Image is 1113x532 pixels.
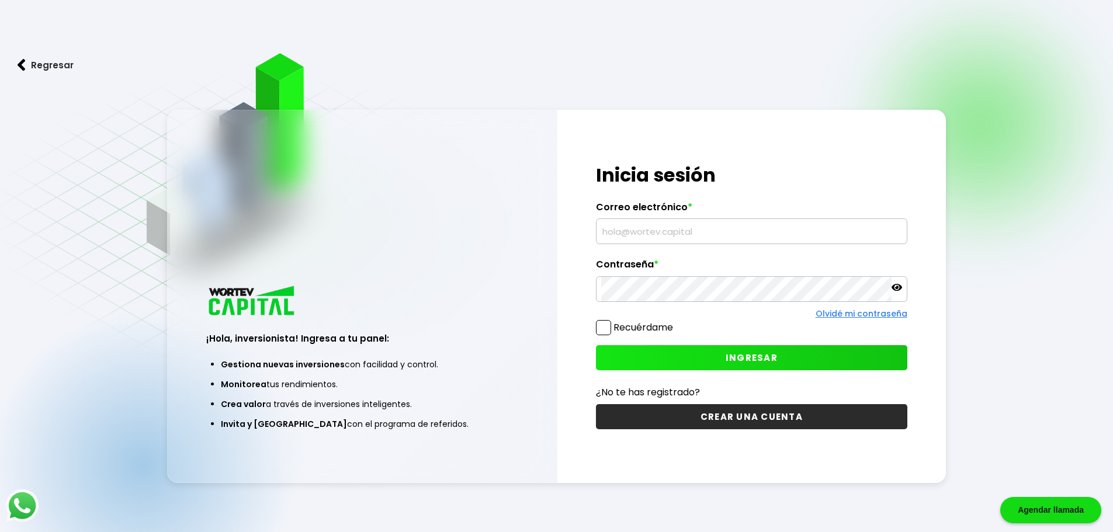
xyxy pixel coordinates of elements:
[596,385,907,429] a: ¿No te has registrado?CREAR UNA CUENTA
[726,352,778,364] span: INGRESAR
[601,219,902,244] input: hola@wortev.capital
[1000,497,1101,523] div: Agendar llamada
[221,354,503,374] li: con facilidad y control.
[596,161,907,189] h1: Inicia sesión
[206,284,299,319] img: logo_wortev_capital
[221,414,503,434] li: con el programa de referidos.
[221,359,345,370] span: Gestiona nuevas inversiones
[18,59,26,71] img: flecha izquierda
[206,332,518,345] h3: ¡Hola, inversionista! Ingresa a tu panel:
[816,308,907,319] a: Olvidé mi contraseña
[221,398,266,410] span: Crea valor
[596,404,907,429] button: CREAR UNA CUENTA
[6,489,39,522] img: logos_whatsapp-icon.242b2217.svg
[596,345,907,370] button: INGRESAR
[613,321,673,334] label: Recuérdame
[596,259,907,276] label: Contraseña
[596,201,907,219] label: Correo electrónico
[221,374,503,394] li: tus rendimientos.
[221,418,347,430] span: Invita y [GEOGRAPHIC_DATA]
[596,385,907,399] p: ¿No te has registrado?
[221,378,266,390] span: Monitorea
[221,394,503,414] li: a través de inversiones inteligentes.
